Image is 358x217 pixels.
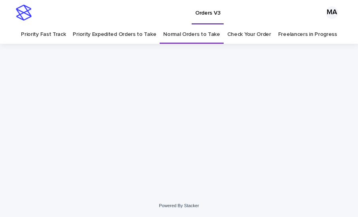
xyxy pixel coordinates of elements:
[73,25,156,44] a: Priority Expedited Orders to Take
[163,25,220,44] a: Normal Orders to Take
[326,6,338,19] div: MA
[159,203,199,208] a: Powered By Stacker
[16,5,32,21] img: stacker-logo-s-only.png
[227,25,271,44] a: Check Your Order
[21,25,66,44] a: Priority Fast Track
[278,25,337,44] a: Freelancers in Progress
